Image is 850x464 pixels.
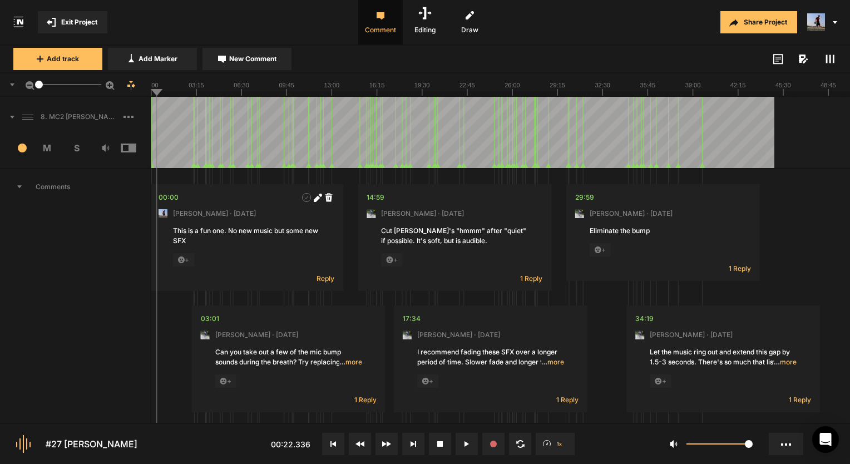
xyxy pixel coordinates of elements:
[46,437,137,451] div: #27 [PERSON_NAME]
[821,82,836,88] text: 48:45
[640,82,656,88] text: 35:45
[367,192,384,203] div: 14:59.713
[505,82,520,88] text: 26:00
[201,313,219,324] div: 03:01.487
[201,330,210,339] img: ACg8ocLxXzHjWyafR7sVkIfmxRufCxqaSAR27SDjuE-ggbMy1qqdgD8=s96-c
[541,358,547,366] span: …
[541,357,564,367] span: more
[229,54,276,64] span: New Comment
[520,274,542,283] span: 1 Reply
[279,82,294,88] text: 09:45
[590,243,611,256] span: +
[650,374,671,388] span: +
[417,330,500,340] span: [PERSON_NAME] · [DATE]
[13,48,102,70] button: Add track
[215,330,298,340] span: [PERSON_NAME] · [DATE]
[775,82,791,88] text: 45:30
[215,347,362,367] div: Can you take out a few of the mic bump sounds during the breath? Try replacing it with a clean br...
[459,82,475,88] text: 22:45
[159,209,167,218] img: ACg8ocJ5zrP0c3SJl5dKscm-Goe6koz8A9fWD7dpguHuX8DX5VIxymM=s96-c
[159,192,179,203] div: 00:00.000
[381,226,528,246] div: Cut [PERSON_NAME]'s "hmmm" after "quiet" if possible. It's soft, but is audible.
[774,358,780,366] span: …
[812,426,839,453] div: Open Intercom Messenger
[595,82,610,88] text: 32:30
[36,112,123,122] span: 8. MC2 [PERSON_NAME]
[173,209,256,219] span: [PERSON_NAME] · [DATE]
[47,54,79,64] span: Add track
[550,82,565,88] text: 29:15
[650,330,733,340] span: [PERSON_NAME] · [DATE]
[650,347,797,367] div: Let the music ring out and extend this gap by 1.5-3 seconds. There's so much that listeners have ...
[234,82,249,88] text: 06:30
[108,48,197,70] button: Add Marker
[339,358,345,366] span: …
[417,374,438,388] span: +
[354,395,377,404] span: 1 Reply
[215,374,236,388] span: +
[173,253,194,266] span: +
[189,82,204,88] text: 03:15
[774,357,797,367] span: more
[730,82,746,88] text: 42:15
[807,13,825,31] img: ACg8ocJ5zrP0c3SJl5dKscm-Goe6koz8A9fWD7dpguHuX8DX5VIxymM=s96-c
[685,82,701,88] text: 39:00
[729,264,751,273] span: 1 Reply
[367,209,375,218] img: ACg8ocLxXzHjWyafR7sVkIfmxRufCxqaSAR27SDjuE-ggbMy1qqdgD8=s96-c
[789,395,811,404] span: 1 Reply
[403,330,412,339] img: ACg8ocLxXzHjWyafR7sVkIfmxRufCxqaSAR27SDjuE-ggbMy1qqdgD8=s96-c
[369,82,385,88] text: 16:15
[139,54,177,64] span: Add Marker
[414,82,430,88] text: 19:30
[271,440,310,449] span: 00:22.336
[173,226,320,246] div: This is a fun one. No new music but some new SFX
[590,226,737,236] div: Eliminate the bump
[381,253,402,266] span: +
[575,192,594,203] div: 29:59.505
[403,313,421,324] div: 17:34.668
[62,141,91,155] span: S
[635,330,644,339] img: ACg8ocLxXzHjWyafR7sVkIfmxRufCxqaSAR27SDjuE-ggbMy1qqdgD8=s96-c
[339,357,362,367] span: more
[324,82,340,88] text: 13:00
[417,347,564,367] div: I recommend fading these SFX over a longer period of time. Slower fade and longer fade... maybe t...
[61,17,97,27] span: Exit Project
[635,313,654,324] div: 34:19.984
[720,11,797,33] button: Share Project
[536,433,575,455] button: 1x
[381,209,464,219] span: [PERSON_NAME] · [DATE]
[202,48,291,70] button: New Comment
[317,274,334,283] span: Reply
[556,395,579,404] span: 1 Reply
[590,209,673,219] span: [PERSON_NAME] · [DATE]
[575,209,584,218] img: ACg8ocLxXzHjWyafR7sVkIfmxRufCxqaSAR27SDjuE-ggbMy1qqdgD8=s96-c
[38,11,107,33] button: Exit Project
[33,141,62,155] span: M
